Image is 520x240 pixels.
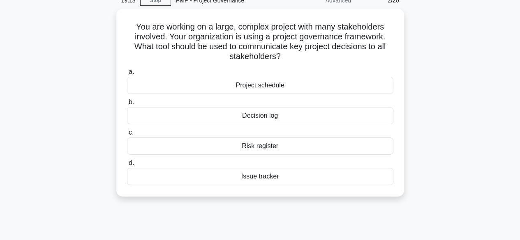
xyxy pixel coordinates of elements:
[127,137,393,155] div: Risk register
[129,159,134,166] span: d.
[127,77,393,94] div: Project schedule
[127,107,393,124] div: Decision log
[129,98,134,105] span: b.
[129,129,134,136] span: c.
[127,168,393,185] div: Issue tracker
[129,68,134,75] span: a.
[126,22,394,62] h5: You are working on a large, complex project with many stakeholders involved. Your organization is...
